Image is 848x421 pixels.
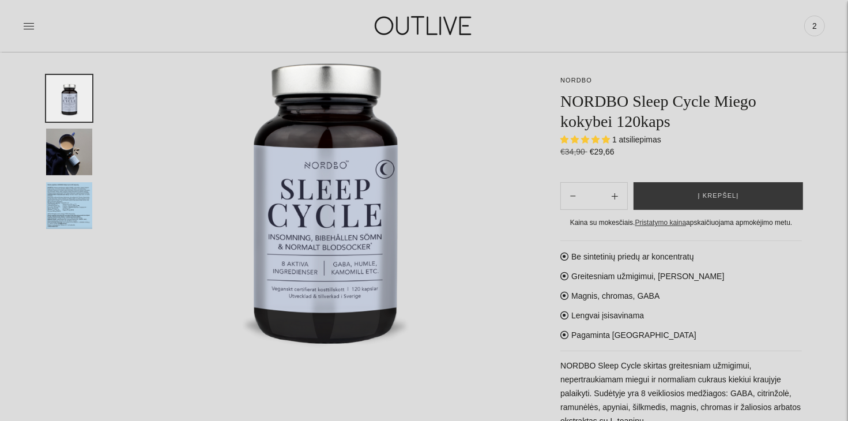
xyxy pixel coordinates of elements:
[561,182,585,210] button: Add product quantity
[635,219,687,227] a: Pristatymo kaina
[585,188,602,205] input: Product quantity
[560,77,592,84] a: NORDBO
[352,6,496,46] img: OUTLIVE
[612,135,661,144] span: 1 atsiliepimas
[806,18,823,34] span: 2
[804,13,825,39] a: 2
[560,135,612,144] span: 5.00 stars
[46,182,92,229] button: Translation missing: en.general.accessibility.image_thumbail
[590,147,615,156] span: €29,66
[46,75,92,122] button: Translation missing: en.general.accessibility.image_thumbail
[560,147,587,156] s: €34,90
[602,182,627,210] button: Subtract product quantity
[698,190,739,202] span: Į krepšelį
[560,91,802,131] h1: NORDBO Sleep Cycle Miego kokybei 120kaps
[634,182,803,210] button: Į krepšelį
[560,217,802,229] div: Kaina su mokesčiais. apskaičiuojama apmokėjimo metu.
[46,129,92,175] button: Translation missing: en.general.accessibility.image_thumbail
